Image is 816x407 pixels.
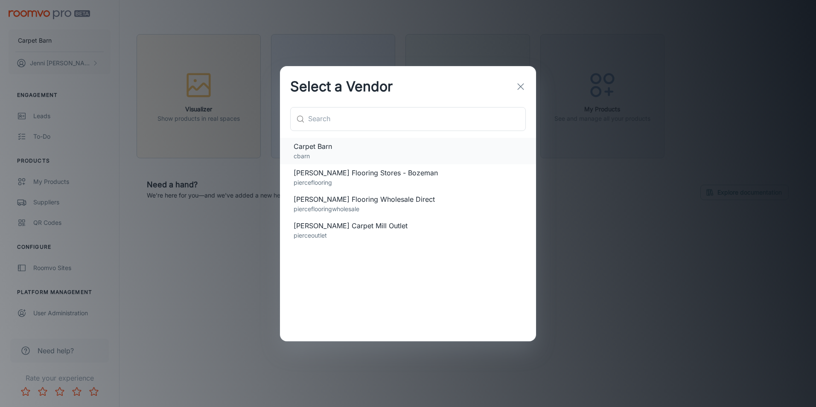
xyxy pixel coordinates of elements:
[294,204,522,214] p: pierceflooringwholesale
[294,178,522,187] p: pierceflooring
[280,164,536,191] div: [PERSON_NAME] Flooring Stores - Bozemanpierceflooring
[280,191,536,217] div: [PERSON_NAME] Flooring Wholesale Directpierceflooringwholesale
[280,217,536,244] div: [PERSON_NAME] Carpet Mill Outletpierceoutlet
[294,194,522,204] span: [PERSON_NAME] Flooring Wholesale Direct
[280,138,536,164] div: Carpet Barncbarn
[294,231,522,240] p: pierceoutlet
[308,107,526,131] input: Search
[294,151,522,161] p: cbarn
[280,66,403,107] h2: Select a Vendor
[294,141,522,151] span: Carpet Barn
[294,168,522,178] span: [PERSON_NAME] Flooring Stores - Bozeman
[294,221,522,231] span: [PERSON_NAME] Carpet Mill Outlet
